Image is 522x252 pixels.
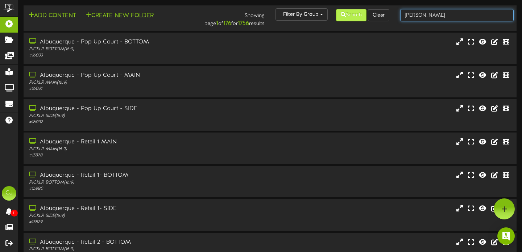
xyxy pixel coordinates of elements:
[2,186,16,201] div: CJ
[26,11,78,20] button: Add Content
[216,20,218,27] strong: 1
[29,46,224,52] div: PICKLR BOTTOM ( 16:9 )
[29,146,224,152] div: PICKLR MAIN ( 16:9 )
[29,86,224,92] div: # 16031
[29,71,224,80] div: Albuquerque - Pop Up Court - MAIN
[238,20,249,27] strong: 1756
[223,20,231,27] strong: 176
[11,210,18,217] span: 11
[275,8,328,21] button: Filter By Group
[29,180,224,186] div: PICKLR BOTTOM ( 16:9 )
[29,213,224,219] div: PICKLR SIDE ( 16:9 )
[29,152,224,159] div: # 15878
[29,113,224,119] div: PICKLR SIDE ( 16:9 )
[29,38,224,46] div: Albuquerque - Pop Up Court - BOTTOM
[29,80,224,86] div: PICKLR MAIN ( 16:9 )
[29,238,224,247] div: Albuquerque - Retail 2 - BOTTOM
[84,11,156,20] button: Create New Folder
[497,227,515,245] div: Open Intercom Messenger
[29,219,224,225] div: # 15879
[336,9,366,21] button: Search
[29,171,224,180] div: Albuquerque - Retail 1- BOTTOM
[29,52,224,59] div: # 16033
[29,119,224,125] div: # 16032
[400,9,514,21] input: -- Search Playlists by Name --
[29,205,224,213] div: Albuquerque - Retail 1- SIDE
[29,105,224,113] div: Albuquerque - Pop Up Court - SIDE
[368,9,389,21] button: Clear
[29,138,224,146] div: Albuquerque - Retail 1 MAIN
[187,8,270,28] div: Showing page of for results
[29,186,224,192] div: # 15880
